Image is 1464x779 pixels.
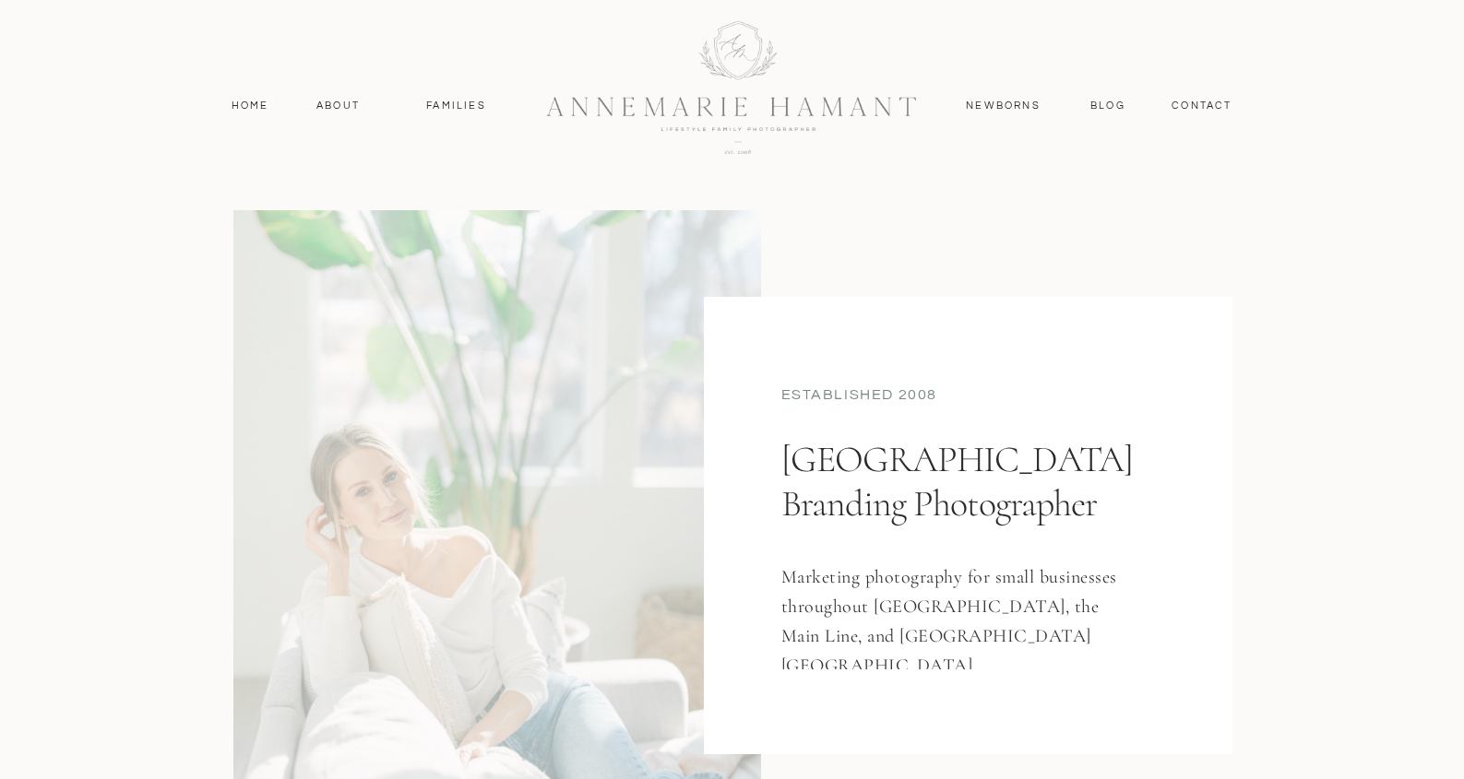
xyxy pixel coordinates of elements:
a: About [312,98,365,114]
div: established 2008 [781,384,1156,409]
a: Families [415,98,498,114]
h1: [GEOGRAPHIC_DATA] Branding Photographer [781,437,1147,596]
a: contact [1162,98,1243,114]
h3: Marketing photography for small businesses throughout [GEOGRAPHIC_DATA], the Main Line, and [GEOG... [781,562,1129,669]
a: Newborns [959,98,1048,114]
a: Home [223,98,278,114]
a: Blog [1087,98,1130,114]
